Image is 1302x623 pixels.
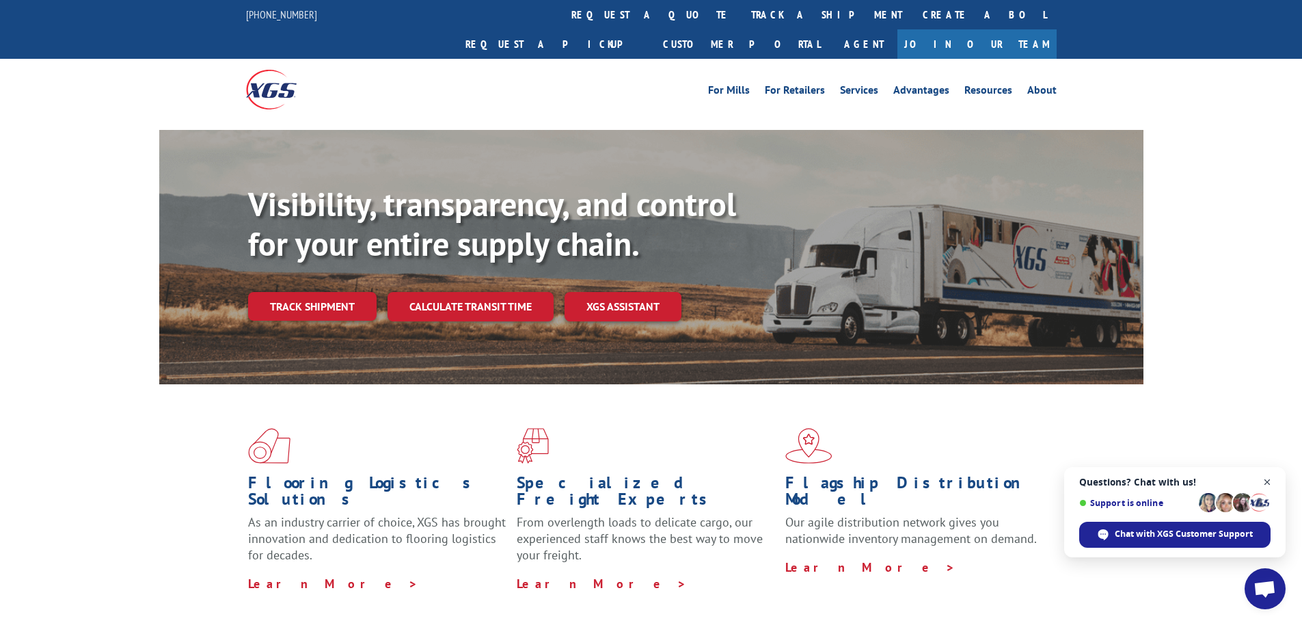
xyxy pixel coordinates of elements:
[964,85,1012,100] a: Resources
[765,85,825,100] a: For Retailers
[248,183,736,265] b: Visibility, transparency, and control for your entire supply chain.
[248,428,290,464] img: xgs-icon-total-supply-chain-intelligence-red
[785,514,1037,546] span: Our agile distribution network gives you nationwide inventory management on demand.
[1079,498,1194,508] span: Support is online
[1079,522,1271,548] div: Chat with XGS Customer Support
[1259,474,1276,491] span: Close chat
[517,428,549,464] img: xgs-icon-focused-on-flooring-red
[246,8,317,21] a: [PHONE_NUMBER]
[1027,85,1057,100] a: About
[708,85,750,100] a: For Mills
[897,29,1057,59] a: Join Our Team
[248,475,506,514] h1: Flooring Logistics Solutions
[1115,528,1253,540] span: Chat with XGS Customer Support
[565,292,681,321] a: XGS ASSISTANT
[785,475,1044,514] h1: Flagship Distribution Model
[1245,568,1286,609] div: Open chat
[517,514,775,575] p: From overlength loads to delicate cargo, our experienced staff knows the best way to move your fr...
[1079,477,1271,488] span: Questions? Chat with us!
[517,576,687,592] a: Learn More >
[517,475,775,514] h1: Specialized Freight Experts
[248,514,506,563] span: As an industry carrier of choice, XGS has brought innovation and dedication to flooring logistics...
[653,29,830,59] a: Customer Portal
[455,29,653,59] a: Request a pickup
[785,428,832,464] img: xgs-icon-flagship-distribution-model-red
[785,559,955,575] a: Learn More >
[830,29,897,59] a: Agent
[893,85,949,100] a: Advantages
[388,292,554,321] a: Calculate transit time
[248,292,377,321] a: Track shipment
[248,576,418,592] a: Learn More >
[840,85,878,100] a: Services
